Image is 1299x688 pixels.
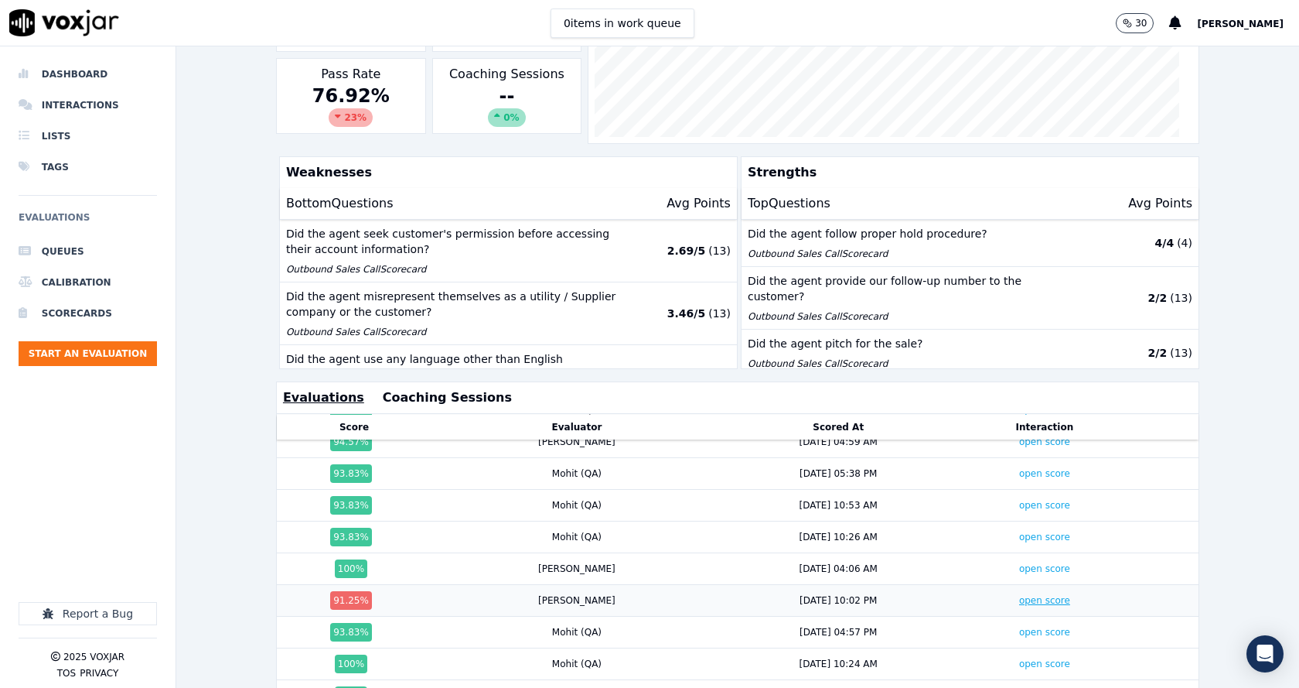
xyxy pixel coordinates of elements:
[748,226,1081,241] p: Did the agent follow proper hold procedure?
[286,289,619,320] p: Did the agent misrepresent themselves as a utility / Supplier company or the customer?
[1116,13,1154,33] button: 30
[330,433,372,451] div: 94.57 %
[1197,19,1284,29] span: [PERSON_NAME]
[330,528,372,546] div: 93.83 %
[800,594,877,607] div: [DATE] 10:02 PM
[19,208,157,236] h6: Evaluations
[538,563,615,575] div: [PERSON_NAME]
[329,108,373,127] div: 23 %
[748,194,830,213] p: Top Questions
[280,157,731,188] p: Weaknesses
[19,602,157,625] button: Report a Bug
[339,421,369,433] button: Score
[1170,290,1192,306] p: ( 13 )
[19,267,157,298] a: Calibration
[19,236,157,267] a: Queues
[1019,500,1070,511] a: open score
[552,531,602,543] div: Mohit (QA)
[1135,17,1147,29] p: 30
[280,345,737,408] button: Did the agent use any language other than English (Vernacular Language) on the call? Outbound Sal...
[800,626,877,638] div: [DATE] 04:57 PM
[1019,659,1070,669] a: open score
[330,623,372,642] div: 93.83 %
[286,194,394,213] p: Bottom Questions
[286,226,619,257] p: Did the agent seek customer's permission before accessing their account information?
[552,658,602,670] div: Mohit (QA)
[1148,345,1168,361] p: 2 / 2
[383,388,512,407] button: Coaching Sessions
[1155,235,1175,251] p: 4 / 4
[335,655,367,673] div: 100 %
[1116,13,1169,33] button: 30
[335,560,367,578] div: 100 %
[1019,563,1070,574] a: open score
[667,194,731,213] p: Avg Points
[708,243,731,258] p: ( 13 )
[1170,345,1192,361] p: ( 13 )
[488,108,525,127] div: 0%
[742,220,1198,267] button: Did the agent follow proper hold procedure? Outbound Sales CallScorecard 4/4 (4)
[286,263,619,276] p: Outbound Sales Call Scorecard
[63,651,124,663] p: 2025 Voxjar
[538,436,615,448] div: [PERSON_NAME]
[1019,468,1070,479] a: open score
[748,358,1081,370] p: Outbound Sales Call Scorecard
[330,464,372,483] div: 93.83 %
[1019,595,1070,606] a: open score
[1197,14,1299,33] button: [PERSON_NAME]
[330,591,372,610] div: 91.25 %
[19,121,157,152] a: Lists
[1128,194,1192,213] p: Avg Points
[19,59,157,90] a: Dashboard
[708,306,731,321] p: ( 13 )
[283,388,364,407] button: Evaluations
[800,563,878,575] div: [DATE] 04:06 AM
[283,84,419,127] div: 76.92 %
[19,90,157,121] a: Interactions
[280,282,737,345] button: Did the agent misrepresent themselves as a utility / Supplier company or the customer? Outbound S...
[19,298,157,329] a: Scorecards
[742,157,1192,188] p: Strengths
[748,273,1081,304] p: Did the agent provide our follow-up number to the customer?
[667,243,705,258] p: 2.69 / 5
[742,330,1198,377] button: Did the agent pitch for the sale? Outbound Sales CallScorecard 2/2 (13)
[57,667,76,679] button: TOS
[800,531,878,543] div: [DATE] 10:26 AM
[800,467,877,480] div: [DATE] 05:38 PM
[748,336,1081,351] p: Did the agent pitch for the sale?
[330,496,372,515] div: 93.83 %
[1019,627,1070,638] a: open score
[742,267,1198,330] button: Did the agent provide our follow-up number to the customer? Outbound Sales CallScorecard 2/2 (13)
[538,594,615,607] div: [PERSON_NAME]
[9,9,119,36] img: voxjar logo
[286,326,619,338] p: Outbound Sales Call Scorecard
[1019,436,1070,447] a: open score
[552,421,602,433] button: Evaluator
[19,152,157,183] a: Tags
[286,351,619,382] p: Did the agent use any language other than English (Vernacular Language) on the call?
[432,58,582,134] div: Coaching Sessions
[1019,532,1070,543] a: open score
[1246,635,1284,673] div: Open Intercom Messenger
[667,306,705,321] p: 3.46 / 5
[551,9,694,38] button: 0items in work queue
[19,341,157,366] button: Start an Evaluation
[1016,421,1074,433] button: Interaction
[748,248,1081,260] p: Outbound Sales Call Scorecard
[552,626,602,638] div: Mohit (QA)
[439,84,575,127] div: --
[80,667,118,679] button: Privacy
[1148,290,1168,306] p: 2 / 2
[552,499,602,512] div: Mohit (QA)
[276,58,426,134] div: Pass Rate
[1177,235,1192,251] p: ( 4 )
[800,658,878,670] div: [DATE] 10:24 AM
[800,499,878,512] div: [DATE] 10:53 AM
